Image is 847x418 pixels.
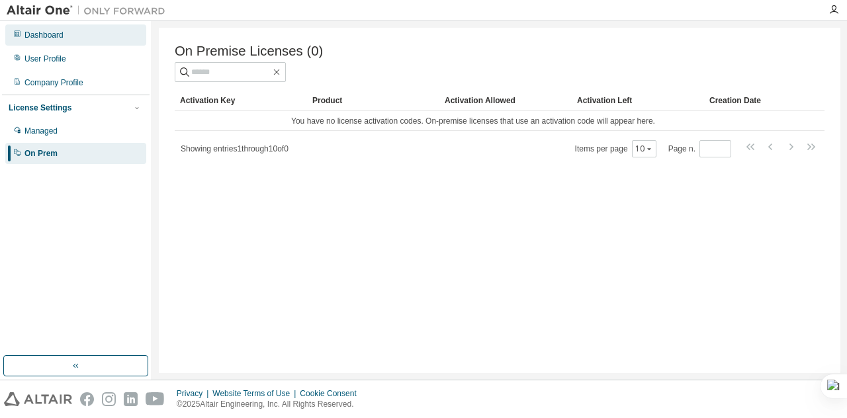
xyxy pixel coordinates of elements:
div: Product [312,90,434,111]
span: Items per page [575,140,656,157]
div: Activation Left [577,90,699,111]
img: instagram.svg [102,392,116,406]
div: License Settings [9,103,71,113]
div: Activation Key [180,90,302,111]
div: Creation Date [709,90,766,111]
div: User Profile [24,54,66,64]
span: Showing entries 1 through 10 of 0 [181,144,289,153]
div: Activation Allowed [445,90,566,111]
button: 10 [635,144,653,154]
div: Managed [24,126,58,136]
span: Page n. [668,140,731,157]
div: Cookie Consent [300,388,364,399]
img: youtube.svg [146,392,165,406]
div: Website Terms of Use [212,388,300,399]
img: Altair One [7,4,172,17]
div: On Prem [24,148,58,159]
div: Company Profile [24,77,83,88]
img: linkedin.svg [124,392,138,406]
img: altair_logo.svg [4,392,72,406]
p: © 2025 Altair Engineering, Inc. All Rights Reserved. [177,399,365,410]
div: Privacy [177,388,212,399]
span: On Premise Licenses (0) [175,44,323,59]
td: You have no license activation codes. On-premise licenses that use an activation code will appear... [175,111,772,131]
img: facebook.svg [80,392,94,406]
div: Dashboard [24,30,64,40]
